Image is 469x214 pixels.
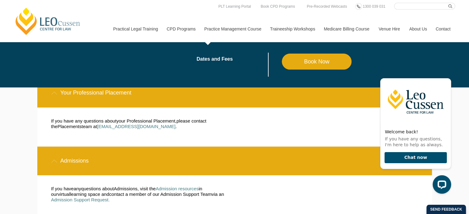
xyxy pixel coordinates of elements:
span: via [212,192,217,197]
a: About Us [405,16,431,42]
a: Admission resources [156,186,199,191]
a: Practical Legal Training [109,16,162,42]
span: questions about [81,186,114,191]
a: Traineeship Workshops [265,16,319,42]
a: [EMAIL_ADDRESS][DOMAIN_NAME] [97,124,175,129]
span: If you have any questions about [51,118,117,123]
span: . [175,124,177,129]
a: Dates and Fees [196,57,282,62]
span: virtual [58,192,70,197]
a: PLT Learning Portal [217,3,253,10]
span: eam at [83,124,97,129]
a: Venue Hire [374,16,405,42]
span: Placements [57,124,81,129]
iframe: LiveChat chat widget [375,67,454,199]
span: If you have [51,186,74,191]
span: an [219,192,224,197]
a: Practice Management Course [200,16,265,42]
a: Book CPD Programs [259,3,296,10]
span: contact a member of our Admission Support Team [109,192,212,197]
span: i [199,186,200,191]
div: Admissions [37,147,432,175]
span: 1300 039 031 [363,4,385,9]
a: Book Now [282,54,352,70]
a: Admission Support Request. [51,197,110,202]
a: 1300 039 031 [361,3,387,10]
span: our [51,192,58,197]
a: Pre-Recorded Webcasts [305,3,349,10]
span: any [74,186,81,191]
span: , [175,118,176,123]
span: your Professional Placement [116,118,175,123]
a: CPD Programs [162,16,200,42]
span: n [200,186,202,191]
a: Contact [431,16,455,42]
span: please contact the [51,118,207,129]
span: learning space and [70,192,109,197]
a: [PERSON_NAME] Centre for Law [14,7,82,36]
span: t [82,124,83,129]
div: Your Professional Placement [37,79,432,107]
a: Medicare Billing Course [319,16,374,42]
span: Admissions, visit the [114,186,156,191]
